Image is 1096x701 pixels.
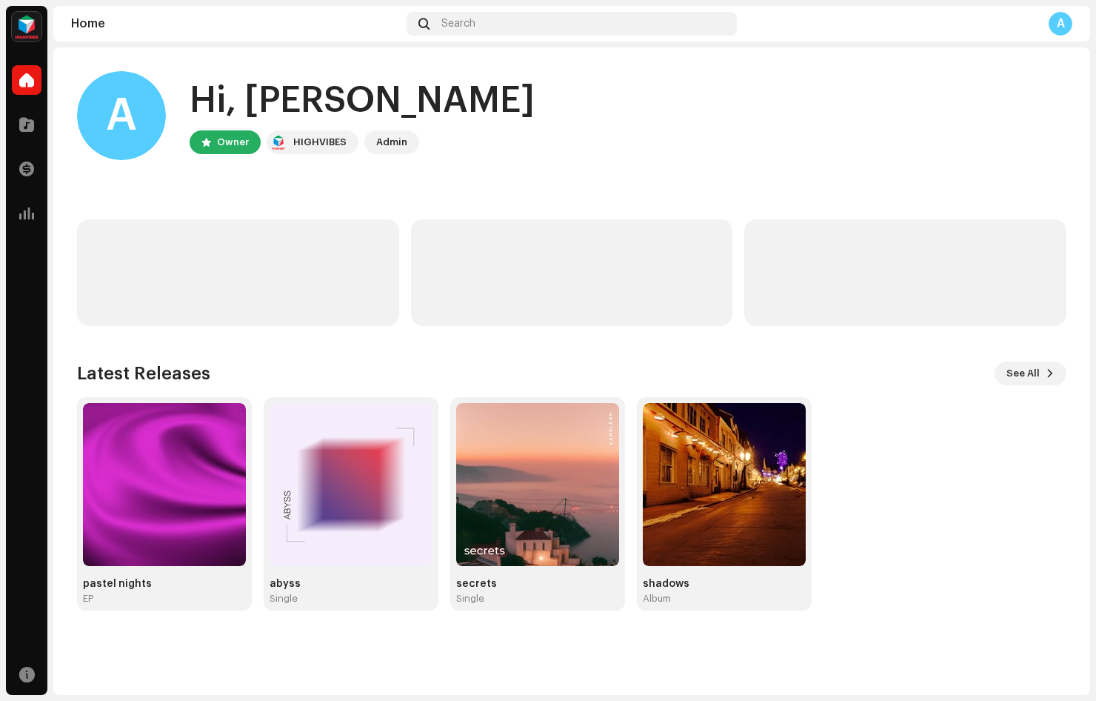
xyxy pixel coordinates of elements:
[77,71,166,160] div: A
[376,133,407,151] div: Admin
[995,362,1066,385] button: See All
[456,403,619,566] img: 648c2987-4795-4f2b-909c-8c6d76b8b770
[456,578,619,590] div: secrets
[456,593,484,605] div: Single
[643,578,806,590] div: shadows
[643,403,806,566] img: 3744400e-4a33-4db9-9306-a91f0218929f
[270,403,432,566] img: 3ddce755-9812-4edd-aa4f-a118a4e57e06
[217,133,249,151] div: Owner
[12,12,41,41] img: feab3aad-9b62-475c-8caf-26f15a9573ee
[270,593,298,605] div: Single
[270,578,432,590] div: abyss
[270,133,287,151] img: feab3aad-9b62-475c-8caf-26f15a9573ee
[293,133,347,151] div: HIGHVIBES
[643,593,671,605] div: Album
[71,18,401,30] div: Home
[1006,359,1040,388] span: See All
[77,362,210,385] h3: Latest Releases
[441,18,475,30] span: Search
[190,77,535,124] div: Hi, [PERSON_NAME]
[83,403,246,566] img: ee87f885-470d-4a94-ae2e-e4004b0f2895
[1049,12,1072,36] div: A
[83,593,93,605] div: EP
[83,578,246,590] div: pastel nights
